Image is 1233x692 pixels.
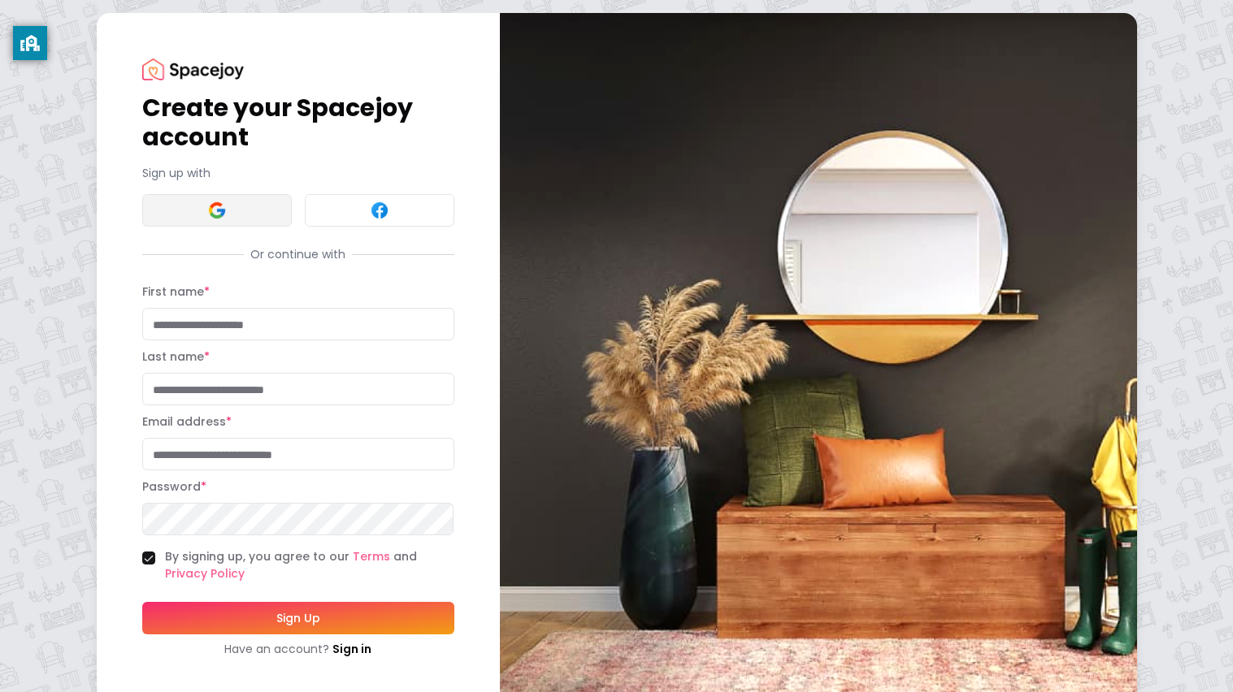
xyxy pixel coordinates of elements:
[142,58,244,80] img: Spacejoy Logo
[165,548,454,582] label: By signing up, you agree to our and
[370,201,389,220] img: Facebook signin
[244,246,352,262] span: Or continue with
[142,165,454,181] p: Sign up with
[142,478,206,495] label: Password
[142,93,454,152] h1: Create your Spacejoy account
[13,26,47,60] button: privacy banner
[165,565,245,582] a: Privacy Policy
[142,283,210,300] label: First name
[142,641,454,657] div: Have an account?
[142,348,210,365] label: Last name
[332,641,371,657] a: Sign in
[353,548,390,564] a: Terms
[207,201,227,220] img: Google signin
[142,413,232,430] label: Email address
[142,602,454,634] button: Sign Up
